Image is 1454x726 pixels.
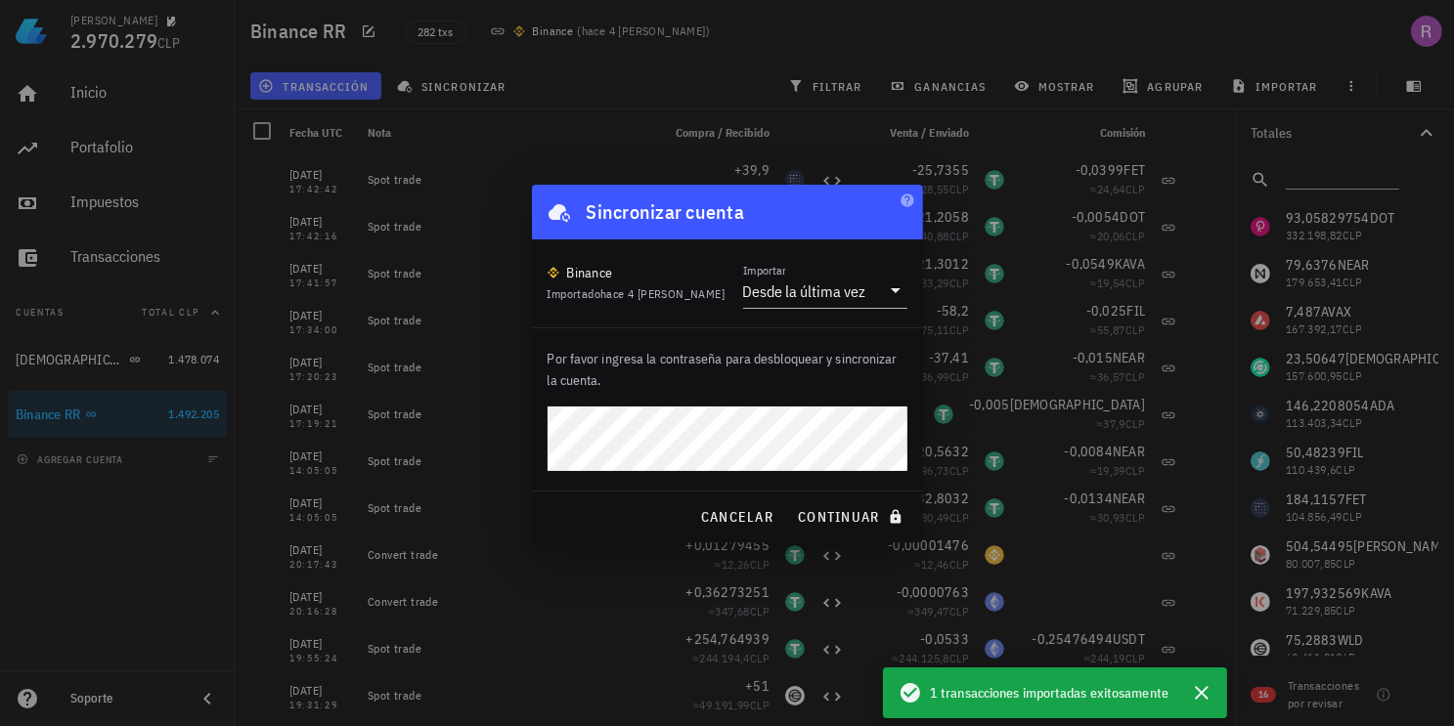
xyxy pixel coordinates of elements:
span: cancelar [700,508,773,526]
div: Binance [567,263,613,282]
div: ImportarDesde la última vez [743,275,907,308]
div: Sincronizar cuenta [587,196,745,228]
button: continuar [789,499,914,534]
p: Por favor ingresa la contraseña para desbloquear y sincronizar la cuenta. [548,348,907,391]
img: 270.png [548,267,559,278]
span: continuar [797,508,906,526]
div: Desde la última vez [743,281,866,301]
span: 1 transacciones importadas exitosamente [930,682,1168,704]
button: cancelar [692,499,781,534]
label: Importar [743,263,786,278]
span: hace 4 [PERSON_NAME] [600,286,725,301]
span: Importado [548,286,726,301]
